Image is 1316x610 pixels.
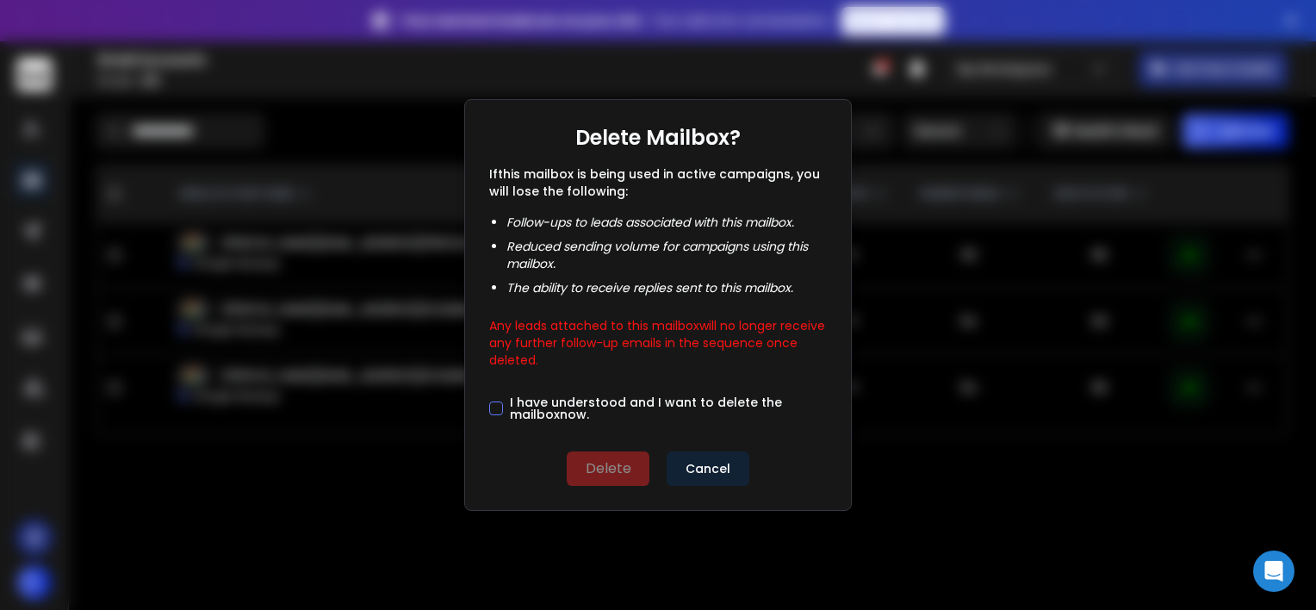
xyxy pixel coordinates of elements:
[489,165,827,200] p: If this mailbox is being used in active campaigns, you will lose the following:
[1253,551,1294,592] div: Open Intercom Messenger
[506,214,827,231] li: Follow-ups to leads associated with this mailbox .
[489,310,827,369] p: Any leads attached to this mailbox will no longer receive any further follow-up emails in the seq...
[506,279,827,296] li: The ability to receive replies sent to this mailbox .
[510,396,827,420] label: I have understood and I want to delete the mailbox now.
[667,451,749,486] button: Cancel
[575,124,741,152] h1: Delete Mailbox?
[506,238,827,272] li: Reduced sending volume for campaigns using this mailbox .
[567,451,649,486] button: Delete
